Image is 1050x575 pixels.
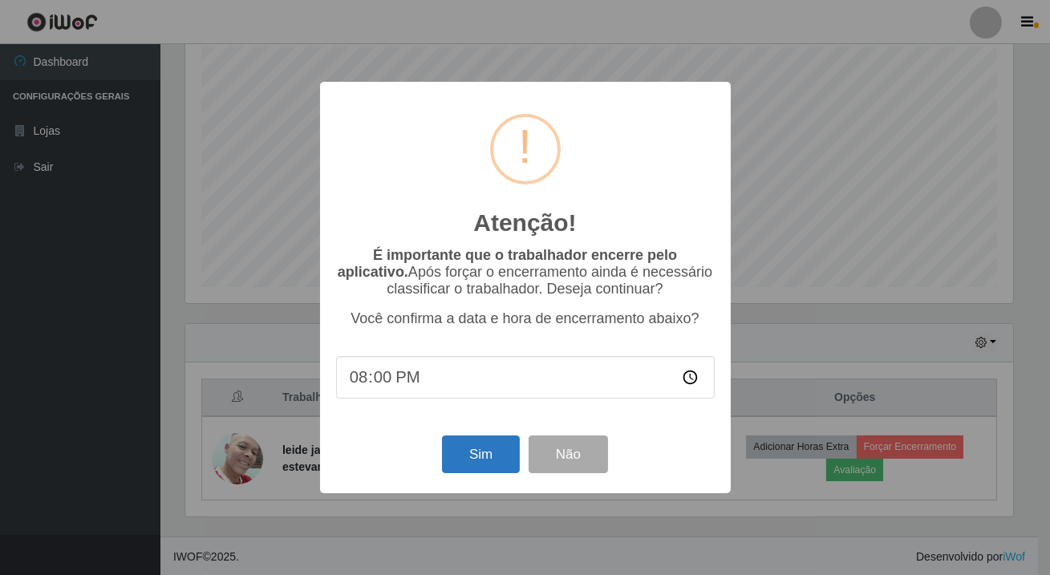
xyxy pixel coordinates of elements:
[336,247,715,298] p: Após forçar o encerramento ainda é necessário classificar o trabalhador. Deseja continuar?
[529,435,608,473] button: Não
[442,435,520,473] button: Sim
[473,209,576,237] h2: Atenção!
[338,247,677,280] b: É importante que o trabalhador encerre pelo aplicativo.
[336,310,715,327] p: Você confirma a data e hora de encerramento abaixo?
